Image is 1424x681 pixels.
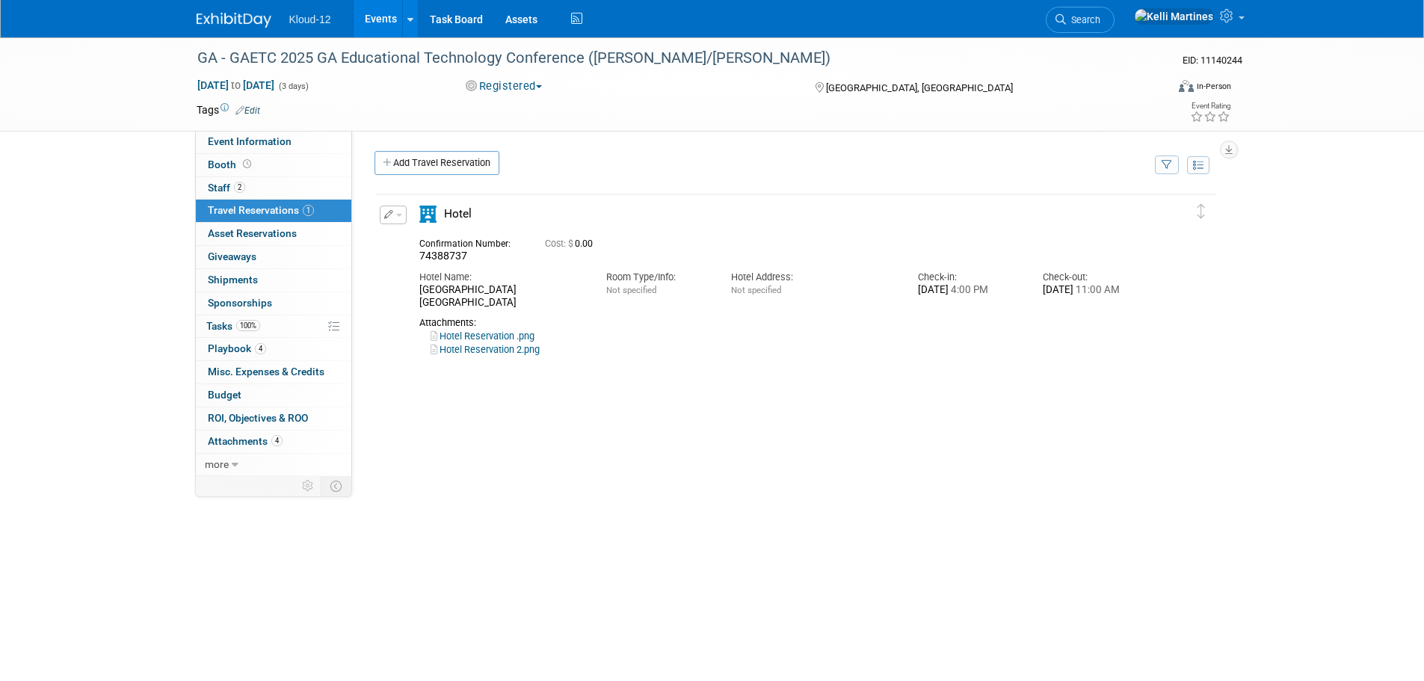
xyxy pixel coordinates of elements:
div: Attachments: [419,317,1146,329]
a: Booth [196,154,351,176]
td: Toggle Event Tabs [321,476,351,496]
span: Cost: $ [545,238,575,249]
div: Check-out: [1043,271,1145,284]
div: In-Person [1196,81,1231,92]
a: Staff2 [196,177,351,200]
span: Staff [208,182,245,194]
span: Shipments [208,274,258,286]
span: 2 [234,182,245,193]
a: Travel Reservations1 [196,200,351,222]
span: Booth not reserved yet [240,158,254,170]
span: 74388737 [419,250,467,262]
a: Budget [196,384,351,407]
div: Event Format [1078,78,1232,100]
a: Add Travel Reservation [375,151,499,175]
span: 11:00 AM [1073,284,1120,295]
span: Asset Reservations [208,227,297,239]
div: Confirmation Number: [419,234,523,250]
a: Event Information [196,131,351,153]
span: [GEOGRAPHIC_DATA], [GEOGRAPHIC_DATA] [826,82,1013,93]
a: Playbook4 [196,338,351,360]
span: 0.00 [545,238,599,249]
span: Misc. Expenses & Credits [208,366,324,378]
a: Tasks100% [196,315,351,338]
span: more [205,458,229,470]
a: Hotel Reservation .png [431,330,534,342]
a: Misc. Expenses & Credits [196,361,351,383]
span: Travel Reservations [208,204,314,216]
td: Personalize Event Tab Strip [295,476,321,496]
a: more [196,454,351,476]
i: Click and drag to move item [1198,204,1205,219]
span: 1 [303,205,314,216]
span: 100% [236,320,260,331]
span: Playbook [208,342,266,354]
a: Hotel Reservation 2.png [431,344,540,355]
span: Tasks [206,320,260,332]
div: Room Type/Info: [606,271,709,284]
div: Event Rating [1190,102,1230,110]
span: Giveaways [208,250,256,262]
div: GA - GAETC 2025 GA Educational Technology Conference ([PERSON_NAME]/[PERSON_NAME]) [192,45,1144,72]
img: Kelli Martines [1134,8,1214,25]
span: Hotel [444,207,472,221]
span: to [229,79,243,91]
button: Registered [460,78,548,94]
span: 4 [271,435,283,446]
div: [DATE] [1043,284,1145,297]
a: Shipments [196,269,351,292]
span: 4 [255,343,266,354]
span: Not specified [606,285,656,295]
span: ROI, Objectives & ROO [208,412,308,424]
span: Not specified [731,285,781,295]
span: (3 days) [277,81,309,91]
span: [DATE] [DATE] [197,78,275,92]
img: ExhibitDay [197,13,271,28]
a: Sponsorships [196,292,351,315]
a: Edit [235,105,260,116]
span: Sponsorships [208,297,272,309]
a: Search [1046,7,1115,33]
span: 4:00 PM [949,284,988,295]
a: Giveaways [196,246,351,268]
td: Tags [197,102,260,117]
img: Format-Inperson.png [1179,80,1194,92]
i: Hotel [419,206,437,223]
span: Event ID: 11140244 [1183,55,1242,66]
span: Search [1066,14,1100,25]
div: Hotel Address: [731,271,896,284]
a: ROI, Objectives & ROO [196,407,351,430]
i: Filter by Traveler [1162,161,1172,170]
span: Event Information [208,135,292,147]
div: Check-in: [918,271,1020,284]
div: Hotel Name: [419,271,584,284]
a: Attachments4 [196,431,351,453]
div: [GEOGRAPHIC_DATA] [GEOGRAPHIC_DATA] [419,284,584,309]
span: Attachments [208,435,283,447]
div: [DATE] [918,284,1020,297]
a: Asset Reservations [196,223,351,245]
span: Booth [208,158,254,170]
span: Kloud-12 [289,13,331,25]
span: Budget [208,389,241,401]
